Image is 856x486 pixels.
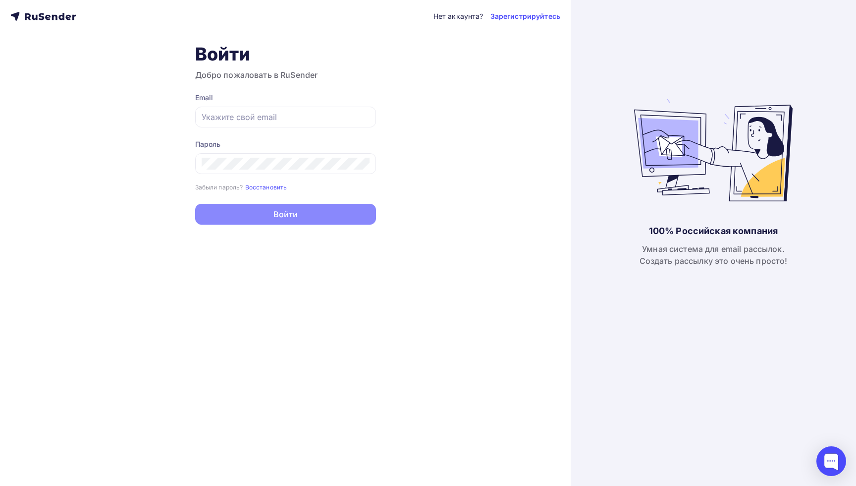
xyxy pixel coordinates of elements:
[245,183,287,191] small: Восстановить
[490,11,560,21] a: Зарегистрируйтесь
[195,93,376,103] div: Email
[195,69,376,81] h3: Добро пожаловать в RuSender
[245,182,287,191] a: Восстановить
[195,43,376,65] h1: Войти
[195,139,376,149] div: Пароль
[640,243,788,267] div: Умная система для email рассылок. Создать рассылку это очень просто!
[433,11,483,21] div: Нет аккаунта?
[195,183,243,191] small: Забыли пароль?
[649,225,778,237] div: 100% Российская компания
[202,111,370,123] input: Укажите свой email
[195,204,376,225] button: Войти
